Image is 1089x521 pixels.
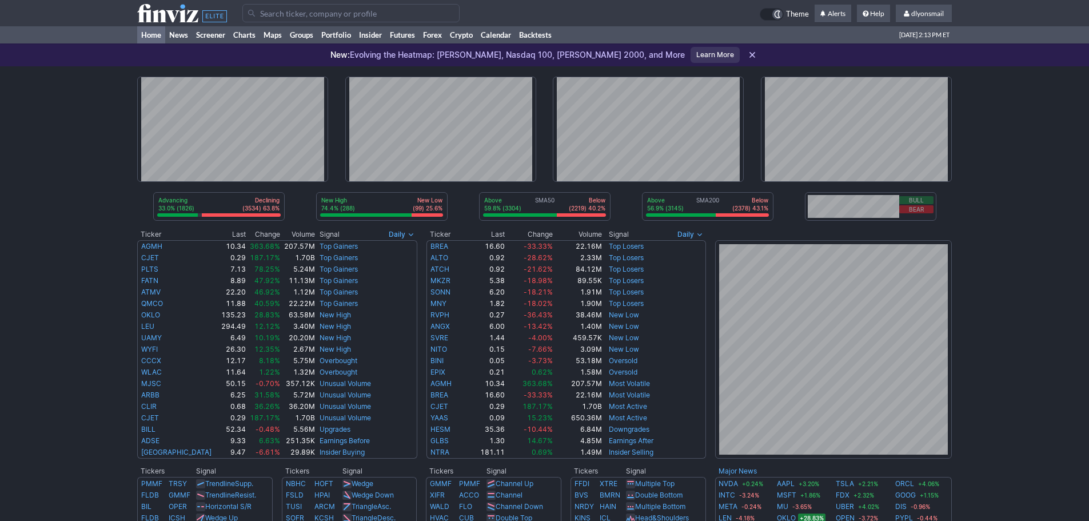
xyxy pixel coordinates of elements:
[895,501,907,512] a: DIS
[254,288,280,296] span: 46.92%
[430,502,449,511] a: WALD
[777,501,788,512] a: MU
[218,332,246,344] td: 6.49
[647,204,684,212] p: 56.9% (3145)
[899,205,934,213] button: Bear
[281,401,316,412] td: 36.20M
[218,355,246,367] td: 12.17
[141,502,151,511] a: BIL
[609,333,639,342] a: New Low
[218,240,246,252] td: 10.34
[527,413,553,422] span: 15.23%
[320,425,350,433] a: Upgrades
[254,333,280,342] span: 10.19%
[430,276,450,285] a: MKZR
[609,299,644,308] a: Top Losers
[524,265,553,273] span: -21.62%
[259,368,280,376] span: 1.22%
[141,402,157,411] a: CLIR
[413,204,442,212] p: (99) 25.6%
[569,204,605,212] p: (2219) 40.2%
[553,298,603,309] td: 1.90M
[281,229,316,240] th: Volume
[646,196,769,213] div: SMA200
[352,479,373,488] a: Wedge
[320,253,358,262] a: Top Gainers
[609,425,649,433] a: Downgrades
[466,412,505,424] td: 0.09
[141,253,159,262] a: CJET
[430,288,450,296] a: SONN
[281,344,316,355] td: 2.67M
[430,448,449,456] a: NTRA
[218,309,246,321] td: 135.23
[141,436,159,445] a: ADSE
[466,344,505,355] td: 0.15
[466,378,505,389] td: 10.34
[777,478,795,490] a: AAPL
[141,379,161,388] a: MJSC
[609,368,637,376] a: Oversold
[141,368,162,376] a: WLAC
[254,322,280,331] span: 12.12%
[281,412,316,424] td: 1.70B
[675,229,706,240] button: Signals interval
[459,502,472,511] a: FLO
[141,276,158,285] a: FATN
[413,196,442,204] p: New Low
[320,230,340,239] span: Signal
[477,26,515,43] a: Calendar
[218,412,246,424] td: 0.29
[466,229,505,240] th: Last
[836,490,849,501] a: FDX
[466,309,505,321] td: 0.27
[553,344,603,355] td: 3.09M
[430,253,448,262] a: ALTO
[218,321,246,332] td: 294.49
[430,413,448,422] a: YAAS
[609,402,647,411] a: Most Active
[528,333,553,342] span: -4.00%
[141,311,160,319] a: OKLO
[553,321,603,332] td: 1.40M
[281,389,316,401] td: 5.72M
[218,378,246,389] td: 50.15
[836,478,854,490] a: TSLA
[430,391,448,399] a: BREA
[314,502,335,511] a: ARCM
[321,204,355,212] p: 74.4% (288)
[246,229,281,240] th: Change
[419,26,446,43] a: Forex
[430,402,448,411] a: CJET
[719,490,735,501] a: INTC
[242,196,280,204] p: Declining
[229,26,260,43] a: Charts
[609,379,650,388] a: Most Volatile
[281,252,316,264] td: 1.70B
[524,253,553,262] span: -28.62%
[355,26,386,43] a: Insider
[466,367,505,378] td: 0.21
[218,389,246,401] td: 6.25
[317,26,355,43] a: Portfolio
[286,491,304,499] a: FSLD
[320,379,371,388] a: Unusual Volume
[600,502,616,511] a: HAIN
[466,389,505,401] td: 16.60
[430,479,452,488] a: GMMF
[256,379,280,388] span: -0.70%
[218,287,246,298] td: 22.20
[281,298,316,309] td: 22.22M
[459,491,479,499] a: ACCO
[205,479,253,488] a: TrendlineSupp.
[528,345,553,353] span: -7.66%
[857,5,890,23] a: Help
[553,240,603,252] td: 22.16M
[169,502,187,511] a: OPER
[466,264,505,275] td: 0.92
[320,322,351,331] a: New High
[575,479,589,488] a: FFDI
[677,229,694,240] span: Daily
[218,229,246,240] th: Last
[524,276,553,285] span: -18.98%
